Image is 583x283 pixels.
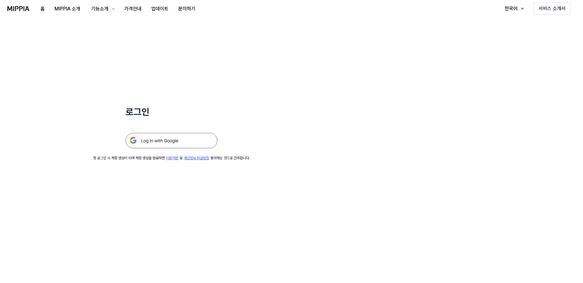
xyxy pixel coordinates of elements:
[36,3,50,15] button: 홈
[146,3,173,15] button: 업데이트
[173,3,200,15] button: 문의하기
[119,3,146,15] button: 가격안내
[184,156,209,160] a: 개인정보 취급방침
[503,5,519,12] div: 한국어
[146,0,173,17] a: 업데이트
[126,105,217,118] h1: 로그인
[7,6,29,11] img: logo
[93,156,250,161] div: 첫 로그인 시 계정 생성이 되며 계정 생성을 완료하면 및 동의하는 것으로 간주합니다.
[126,133,217,148] img: 구글 로그인 버튼
[166,156,178,160] a: 이용약관
[533,2,571,15] button: 서비스 소개서
[498,2,528,15] button: 한국어
[90,5,110,13] div: 기능소개
[50,3,85,15] button: MIPPIA 소개
[85,3,119,15] button: 기능소개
